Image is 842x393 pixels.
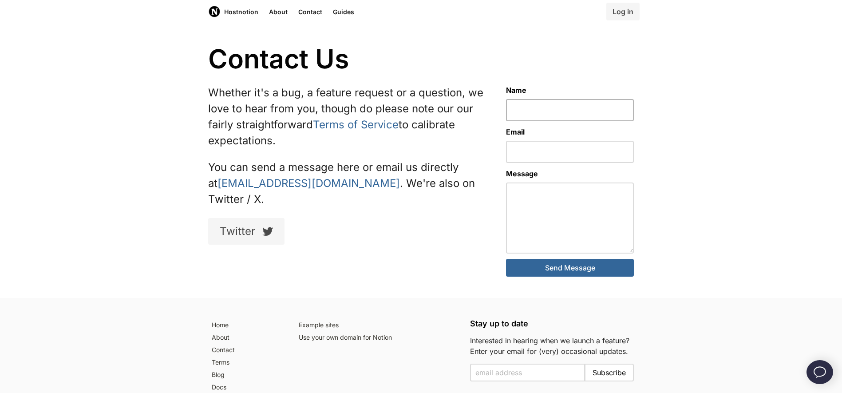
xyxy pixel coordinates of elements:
[295,319,459,332] a: Example sites
[208,319,285,332] a: Home
[470,319,634,328] h5: Stay up to date
[208,5,221,18] img: Host Notion logo
[208,357,285,369] a: Terms
[585,364,634,381] button: Subscribe
[208,218,285,245] a: Twitter
[208,159,485,207] p: You can send a message here or email us directly at . We're also on Twitter / X.
[470,364,585,381] input: Enter your email to subscribe to the email list and be notified when we launch
[208,369,285,381] a: Blog
[506,85,634,95] label: Name
[506,127,634,137] label: Email
[506,259,634,277] button: Send Message
[313,118,399,131] a: Terms of Service
[606,3,640,20] a: Log in
[208,85,485,149] p: Whether it's a bug, a feature request or a question, we love to hear from you, though do please n...
[217,177,400,190] a: [EMAIL_ADDRESS][DOMAIN_NAME]
[470,335,634,357] p: Interested in hearing when we launch a feature? Enter your email for (very) occasional updates.
[208,44,634,74] h1: Contact Us
[208,344,285,357] a: Contact
[506,168,634,179] label: Message
[295,332,459,344] a: Use your own domain for Notion
[208,332,285,344] a: About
